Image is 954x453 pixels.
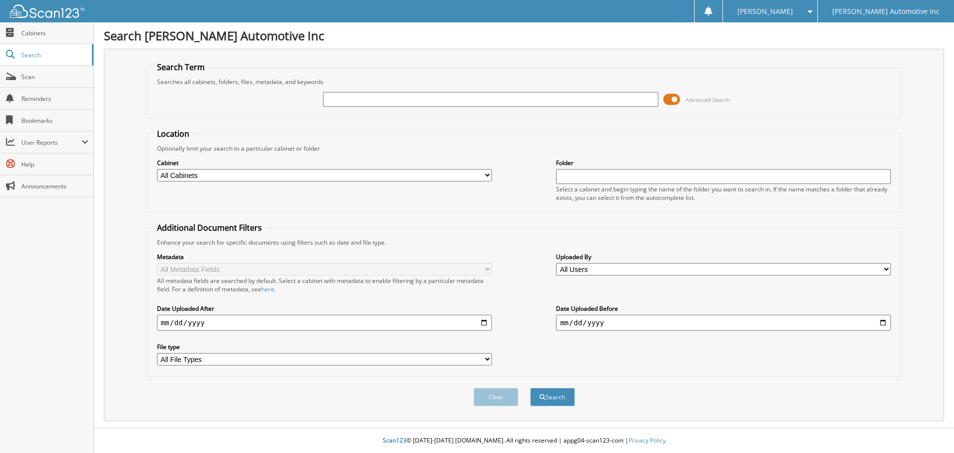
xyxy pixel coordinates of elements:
a: Privacy Policy [629,436,666,445]
label: Uploaded By [556,253,891,261]
label: File type [157,343,492,351]
span: Advanced Search [686,96,730,103]
label: Folder [556,159,891,167]
input: start [157,315,492,331]
label: Date Uploaded After [157,304,492,313]
span: Reminders [21,94,88,103]
div: Select a cabinet and begin typing the name of the folder you want to search in. If the name match... [556,185,891,202]
span: User Reports [21,138,81,147]
h1: Search [PERSON_NAME] Automotive Inc [104,27,944,44]
legend: Additional Document Filters [152,222,267,233]
label: Date Uploaded Before [556,304,891,313]
a: here [261,285,274,293]
label: Cabinet [157,159,492,167]
legend: Location [152,128,194,139]
div: Searches all cabinets, folders, files, metadata, and keywords [152,78,896,86]
span: Cabinets [21,29,88,37]
span: [PERSON_NAME] [737,8,793,14]
legend: Search Term [152,62,210,73]
span: [PERSON_NAME] Automotive Inc [832,8,940,14]
div: © [DATE]-[DATE] [DOMAIN_NAME]. All rights reserved | appg04-scan123-com | [94,429,954,453]
span: Announcements [21,182,88,190]
span: Scan123 [383,436,406,445]
img: scan123-logo-white.svg [10,4,84,18]
span: Scan [21,73,88,81]
input: end [556,315,891,331]
button: Clear [474,388,518,406]
label: Metadata [157,253,492,261]
span: Bookmarks [21,116,88,125]
span: Help [21,160,88,169]
div: All metadata fields are searched by default. Select a cabinet with metadata to enable filtering b... [157,276,492,293]
div: Enhance your search for specific documents using filters such as date and file type. [152,238,896,247]
iframe: Chat Widget [904,405,954,453]
div: Optionally limit your search to a particular cabinet or folder [152,144,896,153]
button: Search [530,388,575,406]
span: Search [21,51,87,59]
